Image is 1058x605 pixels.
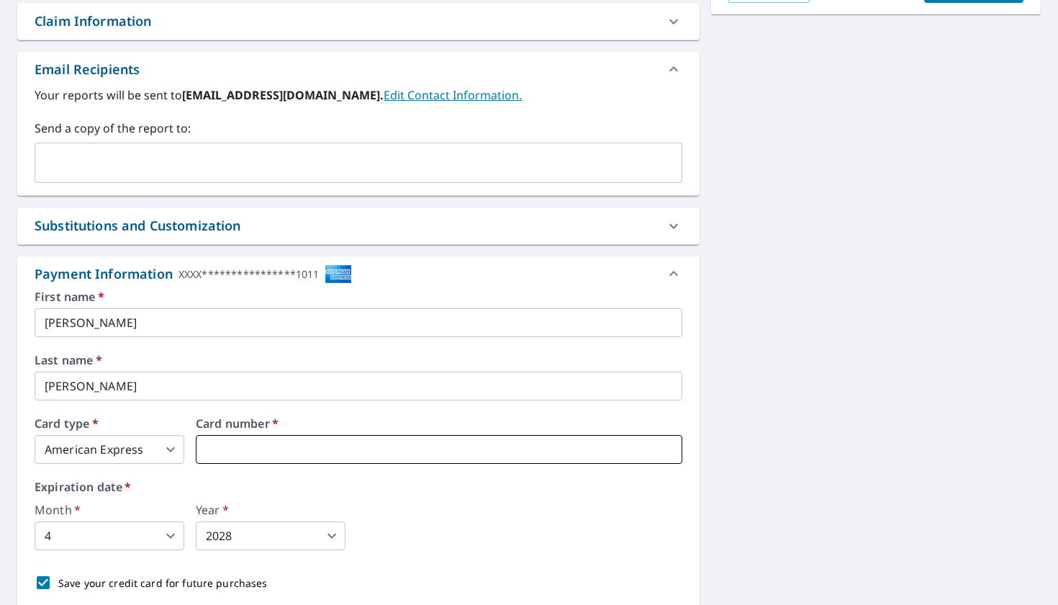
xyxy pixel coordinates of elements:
[58,575,268,591] p: Save your credit card for future purchases
[196,435,682,464] iframe: secure payment field
[35,435,184,464] div: American Express
[35,216,241,236] div: Substitutions and Customization
[35,354,682,366] label: Last name
[196,521,345,550] div: 2028
[35,418,184,429] label: Card type
[196,504,345,516] label: Year
[325,264,352,284] img: cardImage
[182,87,384,103] b: [EMAIL_ADDRESS][DOMAIN_NAME].
[196,418,682,429] label: Card number
[35,481,682,493] label: Expiration date
[35,504,184,516] label: Month
[35,264,352,284] div: Payment Information
[17,3,700,40] div: Claim Information
[17,207,700,244] div: Substitutions and Customization
[35,521,184,550] div: 4
[17,52,700,86] div: Email Recipients
[35,86,682,104] label: Your reports will be sent to
[35,60,140,79] div: Email Recipients
[35,120,682,137] label: Send a copy of the report to:
[384,87,522,103] a: EditContactInfo
[35,291,682,302] label: First name
[35,12,152,31] div: Claim Information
